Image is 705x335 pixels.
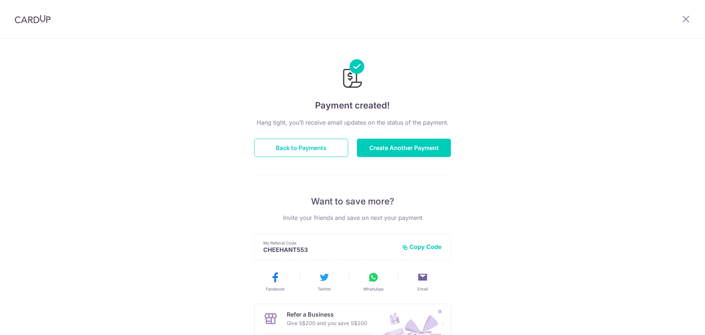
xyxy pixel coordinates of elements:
[318,286,331,292] span: Twitter
[401,271,444,292] button: Email
[263,246,396,253] p: CHEEHANT553
[303,271,346,292] button: Twitter
[254,99,451,112] h4: Payment created!
[254,196,451,207] p: Want to save more?
[402,243,442,250] button: Copy Code
[15,15,51,24] img: CardUp
[266,286,285,292] span: Facebook
[287,319,367,328] p: Give S$200 and you save S$200
[352,271,395,292] button: WhatsApp
[287,310,367,319] p: Refer a Business
[263,240,396,246] p: My Referral Code
[417,286,428,292] span: Email
[658,313,698,331] iframe: Opens a widget where you can find more information
[357,139,451,157] button: Create Another Payment
[254,118,451,127] p: Hang tight, you’ll receive email updates on the status of the payment.
[341,59,364,90] img: Payments
[253,271,297,292] button: Facebook
[254,139,348,157] button: Back to Payments
[363,286,384,292] span: WhatsApp
[254,213,451,222] p: Invite your friends and save on next your payment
